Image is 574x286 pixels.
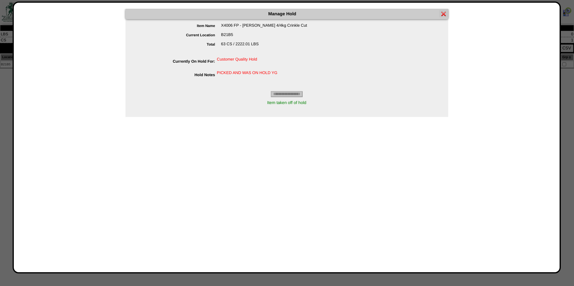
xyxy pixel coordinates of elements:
div: B21B5 [137,32,448,42]
label: Currently On Hold For: [137,59,217,64]
label: Current Location [137,33,221,37]
div: X4006 FP - [PERSON_NAME] 4/4kg Crinkle Cut [137,23,448,32]
div: Item taken off of hold [125,97,448,108]
div: Customer Quality Hold [137,57,448,66]
label: Hold Notes [137,73,217,77]
div: Manage Hold [125,9,448,19]
label: Item Name [137,24,221,28]
div: 63 CS / 2222.01 LBS [137,42,448,51]
img: error.gif [441,11,446,16]
div: PICKED AND WAS ON HOLD YG [137,70,448,75]
label: Total [137,42,221,46]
